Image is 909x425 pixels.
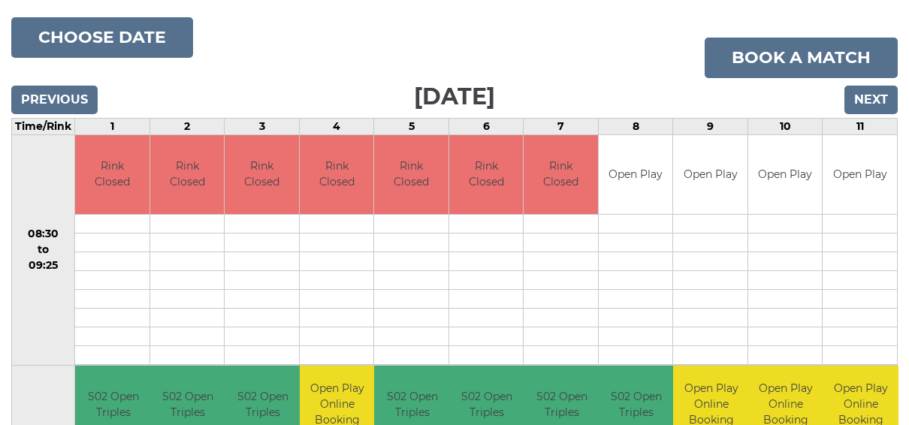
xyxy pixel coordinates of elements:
[823,135,897,214] td: Open Play
[75,119,150,135] td: 1
[844,86,898,114] input: Next
[449,135,524,214] td: Rink Closed
[12,119,75,135] td: Time/Rink
[11,86,98,114] input: Previous
[374,135,448,214] td: Rink Closed
[149,119,225,135] td: 2
[374,119,449,135] td: 5
[225,135,299,214] td: Rink Closed
[524,135,598,214] td: Rink Closed
[705,38,898,78] a: Book a match
[11,17,193,58] button: Choose date
[225,119,300,135] td: 3
[12,135,75,366] td: 08:30 to 09:25
[599,135,673,214] td: Open Play
[524,119,599,135] td: 7
[823,119,898,135] td: 11
[747,119,823,135] td: 10
[300,135,374,214] td: Rink Closed
[299,119,374,135] td: 4
[448,119,524,135] td: 6
[673,119,748,135] td: 9
[598,119,673,135] td: 8
[75,135,149,214] td: Rink Closed
[150,135,225,214] td: Rink Closed
[748,135,823,214] td: Open Play
[673,135,747,214] td: Open Play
